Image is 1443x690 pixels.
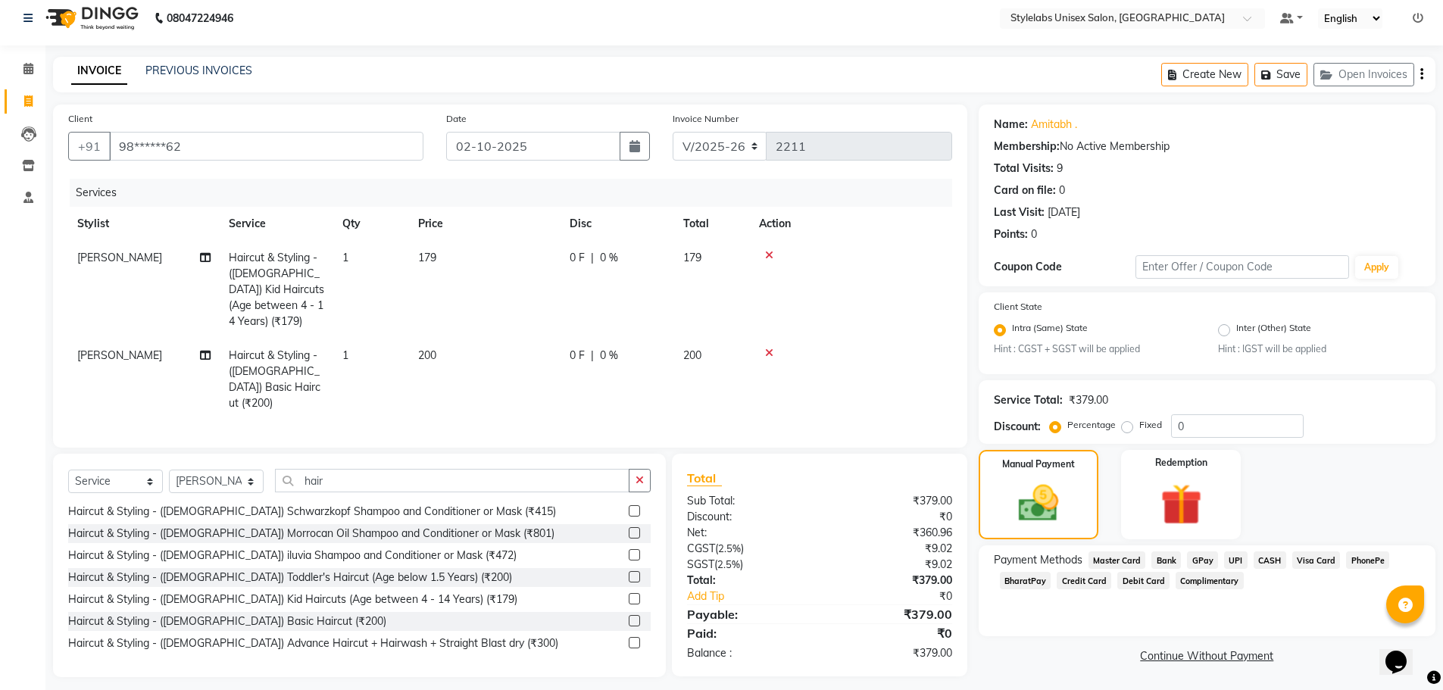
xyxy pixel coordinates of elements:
span: CGST [687,542,715,555]
button: +91 [68,132,111,161]
div: ₹0 [820,624,964,642]
div: Points: [994,226,1028,242]
div: ₹0 [820,509,964,525]
span: BharatPay [1000,572,1051,589]
small: Hint : CGST + SGST will be applied [994,342,1196,356]
label: Client [68,112,92,126]
span: SGST [687,557,714,571]
iframe: chat widget [1379,629,1428,675]
div: ₹360.96 [820,525,964,541]
div: 0 [1059,183,1065,198]
div: Haircut & Styling - ([DEMOGRAPHIC_DATA]) Schwarzkopf Shampoo and Conditioner or Mask (₹415) [68,504,556,520]
div: [DATE] [1048,205,1080,220]
div: Haircut & Styling - ([DEMOGRAPHIC_DATA]) iluvia Shampoo and Conditioner or Mask (₹472) [68,548,517,564]
div: Paid: [676,624,820,642]
a: PREVIOUS INVOICES [145,64,252,77]
span: [PERSON_NAME] [77,348,162,362]
th: Qty [333,207,409,241]
div: Services [70,179,964,207]
a: Amitabh . [1031,117,1077,133]
img: _gift.svg [1148,479,1215,530]
th: Price [409,207,561,241]
div: 9 [1057,161,1063,176]
span: | [591,348,594,364]
div: ₹379.00 [1069,392,1108,408]
div: Haircut & Styling - ([DEMOGRAPHIC_DATA]) Morrocan Oil Shampoo and Conditioner or Mask (₹801) [68,526,554,542]
span: Debit Card [1117,572,1170,589]
label: Invoice Number [673,112,739,126]
span: CASH [1254,551,1286,569]
th: Stylist [68,207,220,241]
div: Last Visit: [994,205,1045,220]
div: Haircut & Styling - ([DEMOGRAPHIC_DATA]) Toddler's Haircut (Age below 1.5 Years) (₹200) [68,570,512,585]
span: Payment Methods [994,552,1082,568]
a: Continue Without Payment [982,648,1432,664]
span: 1 [342,348,348,362]
span: Credit Card [1057,572,1111,589]
label: Manual Payment [1002,457,1075,471]
th: Disc [561,207,674,241]
span: 2.5% [717,558,740,570]
div: ( ) [676,541,820,557]
th: Total [674,207,750,241]
img: _cash.svg [1006,480,1071,526]
div: Balance : [676,645,820,661]
span: 0 F [570,348,585,364]
div: Payable: [676,605,820,623]
div: Haircut & Styling - ([DEMOGRAPHIC_DATA]) Advance Haircut + Hairwash + Straight Blast dry (₹300) [68,635,558,651]
span: | [591,250,594,266]
div: ₹9.02 [820,557,964,573]
span: UPI [1224,551,1248,569]
div: ( ) [676,557,820,573]
button: Open Invoices [1313,63,1414,86]
span: 0 % [600,348,618,364]
button: Apply [1355,256,1398,279]
div: Sub Total: [676,493,820,509]
div: Total: [676,573,820,589]
span: Bank [1151,551,1181,569]
span: 2.5% [718,542,741,554]
span: GPay [1187,551,1218,569]
span: 179 [683,251,701,264]
div: Haircut & Styling - ([DEMOGRAPHIC_DATA]) Basic Haircut (₹200) [68,614,386,629]
span: Haircut & Styling - ([DEMOGRAPHIC_DATA]) Kid Haircuts (Age between 4 - 14 Years) (₹179) [229,251,324,328]
div: Haircut & Styling - ([DEMOGRAPHIC_DATA]) Kid Haircuts (Age between 4 - 14 Years) (₹179) [68,592,517,607]
div: Discount: [994,419,1041,435]
span: 179 [418,251,436,264]
div: Card on file: [994,183,1056,198]
label: Redemption [1155,456,1207,470]
label: Inter (Other) State [1236,321,1311,339]
div: ₹9.02 [820,541,964,557]
span: 200 [418,348,436,362]
div: No Active Membership [994,139,1420,155]
label: Client State [994,300,1042,314]
button: Create New [1161,63,1248,86]
span: PhonePe [1346,551,1389,569]
div: ₹379.00 [820,573,964,589]
div: ₹379.00 [820,605,964,623]
span: Complimentary [1176,572,1244,589]
input: Search or Scan [275,469,629,492]
div: ₹379.00 [820,493,964,509]
span: Master Card [1088,551,1146,569]
span: 0 % [600,250,618,266]
label: Fixed [1139,418,1162,432]
small: Hint : IGST will be applied [1218,342,1420,356]
th: Action [750,207,952,241]
span: Haircut & Styling - ([DEMOGRAPHIC_DATA]) Basic Haircut (₹200) [229,348,320,410]
a: Add Tip [676,589,843,604]
div: Name: [994,117,1028,133]
div: ₹379.00 [820,645,964,661]
div: Total Visits: [994,161,1054,176]
label: Percentage [1067,418,1116,432]
a: INVOICE [71,58,127,85]
label: Intra (Same) State [1012,321,1088,339]
input: Enter Offer / Coupon Code [1135,255,1349,279]
span: [PERSON_NAME] [77,251,162,264]
span: Total [687,470,722,486]
label: Date [446,112,467,126]
div: 0 [1031,226,1037,242]
span: Visa Card [1292,551,1341,569]
span: 200 [683,348,701,362]
span: 1 [342,251,348,264]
